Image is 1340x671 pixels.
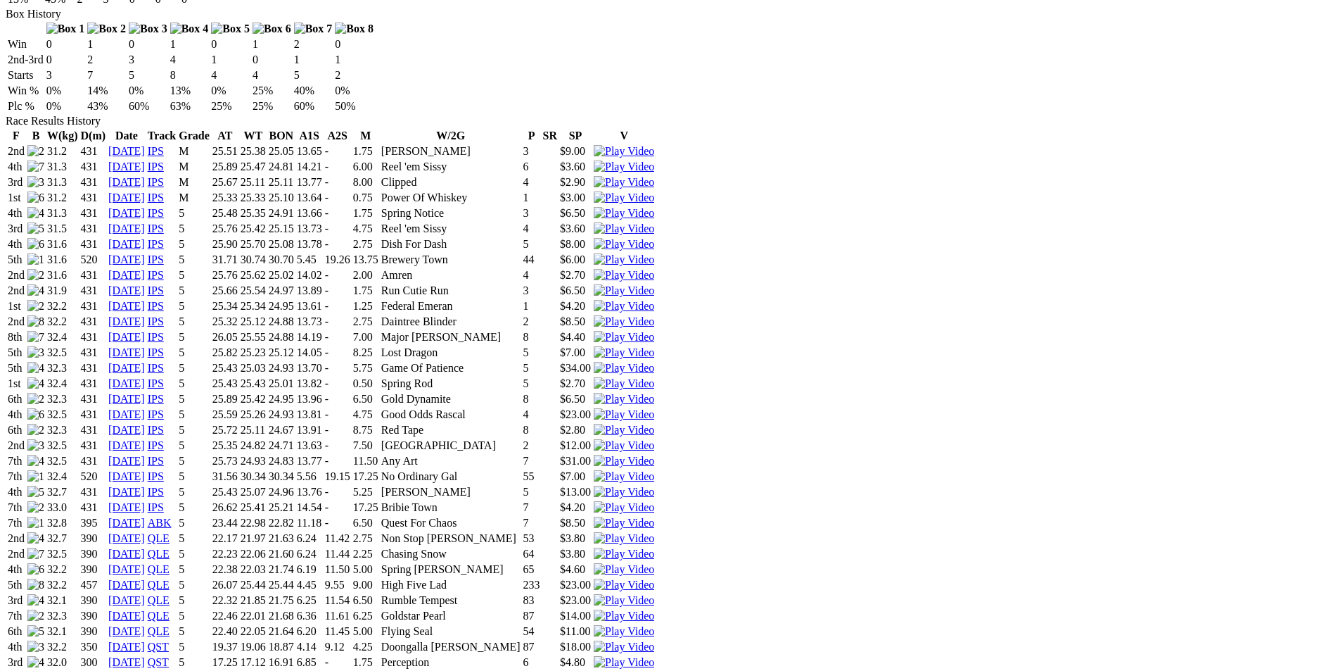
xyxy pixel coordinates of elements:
img: Play Video [594,470,654,483]
img: Play Video [594,161,654,173]
td: M [178,175,210,189]
a: [DATE] [108,315,145,327]
img: Box 4 [170,23,209,35]
td: 2 [87,53,127,67]
img: Play Video [594,269,654,282]
td: $3.00 [559,191,592,205]
a: View replay [594,439,654,451]
img: Play Video [594,439,654,452]
td: 40% [293,84,333,98]
td: 1 [293,53,333,67]
td: 1 [87,37,127,51]
td: 5 [178,206,210,220]
a: IPS [148,222,164,234]
a: [DATE] [108,300,145,312]
a: IPS [148,470,164,482]
a: IPS [148,408,164,420]
th: BON [268,129,295,143]
a: [DATE] [108,548,145,560]
a: IPS [148,393,164,405]
a: View replay [594,269,654,281]
th: SR [542,129,558,143]
img: Play Video [594,300,654,313]
a: [DATE] [108,563,145,575]
td: 431 [80,144,107,158]
td: 431 [80,175,107,189]
img: Play Video [594,408,654,421]
img: 6 [27,563,44,576]
img: 2 [27,610,44,622]
td: - [324,191,351,205]
td: 3 [523,144,541,158]
td: [PERSON_NAME] [381,144,521,158]
a: [DATE] [108,625,145,637]
td: 60% [293,99,333,113]
img: 2 [27,145,44,158]
a: ABK [148,517,172,529]
img: Play Video [594,284,654,297]
td: 25.11 [268,175,295,189]
td: Win [7,37,44,51]
img: 4 [27,532,44,545]
a: [DATE] [108,641,145,653]
img: 6 [27,408,44,421]
img: 1 [27,517,44,529]
a: View replay [594,563,654,575]
a: [DATE] [108,284,145,296]
img: Box 1 [46,23,85,35]
td: 431 [80,206,107,220]
img: 3 [27,346,44,359]
td: 4th [7,206,25,220]
img: Play Video [594,532,654,545]
td: 4th [7,160,25,174]
img: Play Video [594,145,654,158]
a: [DATE] [108,207,145,219]
img: Play Video [594,579,654,591]
img: 5 [27,222,44,235]
a: View replay [594,532,654,544]
td: 43% [87,99,127,113]
td: 1 [334,53,374,67]
a: IPS [148,377,164,389]
img: Play Video [594,656,654,669]
img: Play Video [594,563,654,576]
a: [DATE] [108,532,145,544]
td: Power Of Whiskey [381,191,521,205]
img: 2 [27,393,44,406]
a: View replay [594,176,654,188]
td: 0% [46,84,86,98]
a: IPS [148,439,164,451]
a: View replay [594,625,654,637]
img: 2 [27,424,44,437]
td: 5 [293,68,333,82]
a: View replay [594,331,654,343]
img: 2 [27,269,44,282]
img: Box 3 [129,23,167,35]
td: 3rd [7,175,25,189]
a: [DATE] [108,393,145,405]
td: 25.48 [212,206,238,220]
th: W(kg) [46,129,79,143]
img: Play Video [594,486,654,498]
td: 25% [252,84,292,98]
a: [DATE] [108,222,145,234]
td: 3 [128,53,168,67]
th: F [7,129,25,143]
a: IPS [148,315,164,327]
a: [DATE] [108,253,145,265]
img: 4 [27,377,44,390]
img: 4 [27,284,44,297]
a: [DATE] [108,192,145,203]
a: IPS [148,253,164,265]
a: View replay [594,424,654,436]
a: [DATE] [108,594,145,606]
td: 60% [128,99,168,113]
img: 4 [27,362,44,375]
a: [DATE] [108,176,145,188]
img: Box 8 [335,23,374,35]
a: View replay [594,161,654,173]
a: [DATE] [108,331,145,343]
img: 4 [27,656,44,669]
th: A2S [324,129,351,143]
a: View replay [594,455,654,467]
